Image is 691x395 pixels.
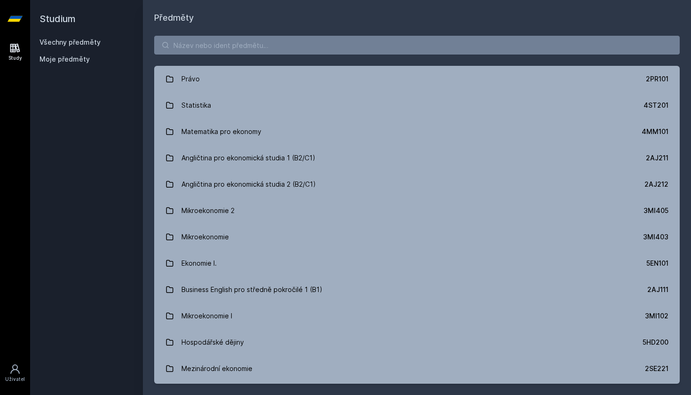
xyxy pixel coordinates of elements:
a: Statistika 4ST201 [154,92,680,118]
a: Ekonomie I. 5EN101 [154,250,680,276]
a: Právo 2PR101 [154,66,680,92]
a: Mikroekonomie 3MI403 [154,224,680,250]
div: 3MI403 [643,232,668,242]
a: Uživatel [2,359,28,387]
div: Právo [181,70,200,88]
div: 2AJ211 [646,153,668,163]
div: 3MI405 [644,206,668,215]
div: Ekonomie I. [181,254,217,273]
div: Hospodářské dějiny [181,333,244,352]
a: Angličtina pro ekonomická studia 2 (B2/C1) 2AJ212 [154,171,680,197]
div: 4MM101 [642,127,668,136]
h1: Předměty [154,11,680,24]
div: 3MI102 [645,311,668,321]
div: Mezinárodní ekonomie [181,359,252,378]
a: Mikroekonomie I 3MI102 [154,303,680,329]
div: 5HD200 [643,338,668,347]
div: Study [8,55,22,62]
div: 5EN101 [646,259,668,268]
div: 2PR101 [646,74,668,84]
div: Uživatel [5,376,25,383]
div: Mikroekonomie [181,228,229,246]
div: Matematika pro ekonomy [181,122,261,141]
a: Matematika pro ekonomy 4MM101 [154,118,680,145]
a: Všechny předměty [39,38,101,46]
a: Hospodářské dějiny 5HD200 [154,329,680,355]
span: Moje předměty [39,55,90,64]
div: Mikroekonomie I [181,307,232,325]
div: Business English pro středně pokročilé 1 (B1) [181,280,322,299]
a: Business English pro středně pokročilé 1 (B1) 2AJ111 [154,276,680,303]
div: 4ST201 [644,101,668,110]
div: 2SE221 [645,364,668,373]
a: Mikroekonomie 2 3MI405 [154,197,680,224]
div: 2AJ111 [647,285,668,294]
a: Angličtina pro ekonomická studia 1 (B2/C1) 2AJ211 [154,145,680,171]
div: 2AJ212 [644,180,668,189]
div: Statistika [181,96,211,115]
div: Angličtina pro ekonomická studia 2 (B2/C1) [181,175,316,194]
a: Mezinárodní ekonomie 2SE221 [154,355,680,382]
input: Název nebo ident předmětu… [154,36,680,55]
a: Study [2,38,28,66]
div: Mikroekonomie 2 [181,201,235,220]
div: Angličtina pro ekonomická studia 1 (B2/C1) [181,149,315,167]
